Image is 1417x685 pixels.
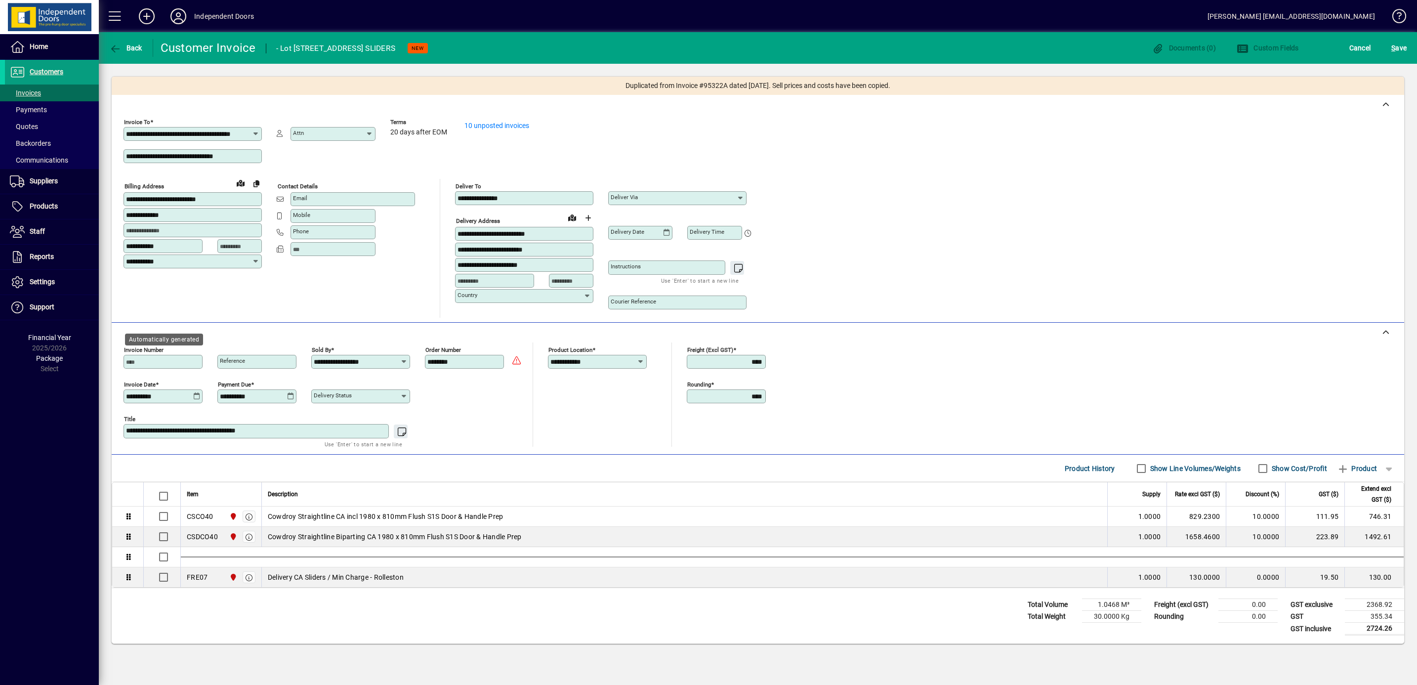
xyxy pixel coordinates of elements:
[107,39,145,57] button: Back
[293,212,310,218] mat-label: Mobile
[580,210,596,226] button: Choose address
[1226,507,1285,527] td: 10.0000
[1175,489,1220,500] span: Rate excl GST ($)
[187,489,199,500] span: Item
[1345,611,1404,623] td: 355.34
[187,572,208,582] div: FRE07
[1023,599,1082,611] td: Total Volume
[687,346,733,353] mat-label: Freight (excl GST)
[611,298,656,305] mat-label: Courier Reference
[5,245,99,269] a: Reports
[1286,599,1345,611] td: GST exclusive
[1270,464,1327,473] label: Show Cost/Profit
[1344,507,1404,527] td: 746.31
[314,392,352,399] mat-label: Delivery status
[1218,599,1278,611] td: 0.00
[1351,483,1391,505] span: Extend excl GST ($)
[325,438,402,450] mat-hint: Use 'Enter' to start a new line
[194,8,254,24] div: Independent Doors
[1385,2,1405,34] a: Knowledge Base
[5,219,99,244] a: Staff
[1173,532,1220,542] div: 1658.4600
[227,511,238,522] span: Christchurch
[1349,40,1371,56] span: Cancel
[10,156,68,164] span: Communications
[161,40,256,56] div: Customer Invoice
[268,489,298,500] span: Description
[1065,461,1115,476] span: Product History
[1344,567,1404,587] td: 130.00
[1082,599,1141,611] td: 1.0468 M³
[1208,8,1375,24] div: [PERSON_NAME] [EMAIL_ADDRESS][DOMAIN_NAME]
[131,7,163,25] button: Add
[1246,489,1279,500] span: Discount (%)
[390,119,450,126] span: Terms
[220,357,245,364] mat-label: Reference
[1023,611,1082,623] td: Total Weight
[30,43,48,50] span: Home
[187,512,213,521] div: CSCO40
[268,532,522,542] span: Cowdroy Straightline Biparting CA 1980 x 810mm Flush S1S Door & Handle Prep
[99,39,153,57] app-page-header-button: Back
[1226,527,1285,547] td: 10.0000
[10,139,51,147] span: Backorders
[1285,567,1344,587] td: 19.50
[1149,599,1218,611] td: Freight (excl GST)
[124,381,156,388] mat-label: Invoice date
[268,512,503,521] span: Cowdroy Straightline CA incl 1980 x 810mm Flush S1S Door & Handle Prep
[124,346,164,353] mat-label: Invoice number
[1138,532,1161,542] span: 1.0000
[5,101,99,118] a: Payments
[10,123,38,130] span: Quotes
[1218,611,1278,623] td: 0.00
[227,572,238,583] span: Christchurch
[28,334,71,342] span: Financial Year
[548,346,592,353] mat-label: Product location
[1391,40,1407,56] span: ave
[276,41,396,56] div: - Lot [STREET_ADDRESS] SLIDERS
[611,228,644,235] mat-label: Delivery date
[30,253,54,260] span: Reports
[10,106,47,114] span: Payments
[1149,611,1218,623] td: Rounding
[5,135,99,152] a: Backorders
[125,334,203,345] div: Automatically generated
[30,303,54,311] span: Support
[1149,39,1218,57] button: Documents (0)
[5,85,99,101] a: Invoices
[625,81,890,91] span: Duplicated from Invoice #95322A dated [DATE]. Sell prices and costs have been copied.
[1286,611,1345,623] td: GST
[661,275,739,286] mat-hint: Use 'Enter' to start a new line
[312,346,331,353] mat-label: Sold by
[458,292,477,299] mat-label: Country
[390,128,447,136] span: 20 days after EOM
[5,270,99,295] a: Settings
[124,119,150,126] mat-label: Invoice To
[1285,527,1344,547] td: 223.89
[163,7,194,25] button: Profile
[425,346,461,353] mat-label: Order number
[109,44,142,52] span: Back
[293,195,307,202] mat-label: Email
[36,354,63,362] span: Package
[5,152,99,169] a: Communications
[5,194,99,219] a: Products
[1347,39,1374,57] button: Cancel
[1142,489,1161,500] span: Supply
[1337,461,1377,476] span: Product
[1345,623,1404,635] td: 2724.26
[1319,489,1338,500] span: GST ($)
[293,228,309,235] mat-label: Phone
[268,572,404,582] span: Delivery CA Sliders / Min Charge - Rolleston
[456,183,481,190] mat-label: Deliver To
[412,45,424,51] span: NEW
[218,381,251,388] mat-label: Payment due
[687,381,711,388] mat-label: Rounding
[30,68,63,76] span: Customers
[1286,623,1345,635] td: GST inclusive
[1138,572,1161,582] span: 1.0000
[30,278,55,286] span: Settings
[611,194,638,201] mat-label: Deliver via
[1234,39,1301,57] button: Custom Fields
[5,35,99,59] a: Home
